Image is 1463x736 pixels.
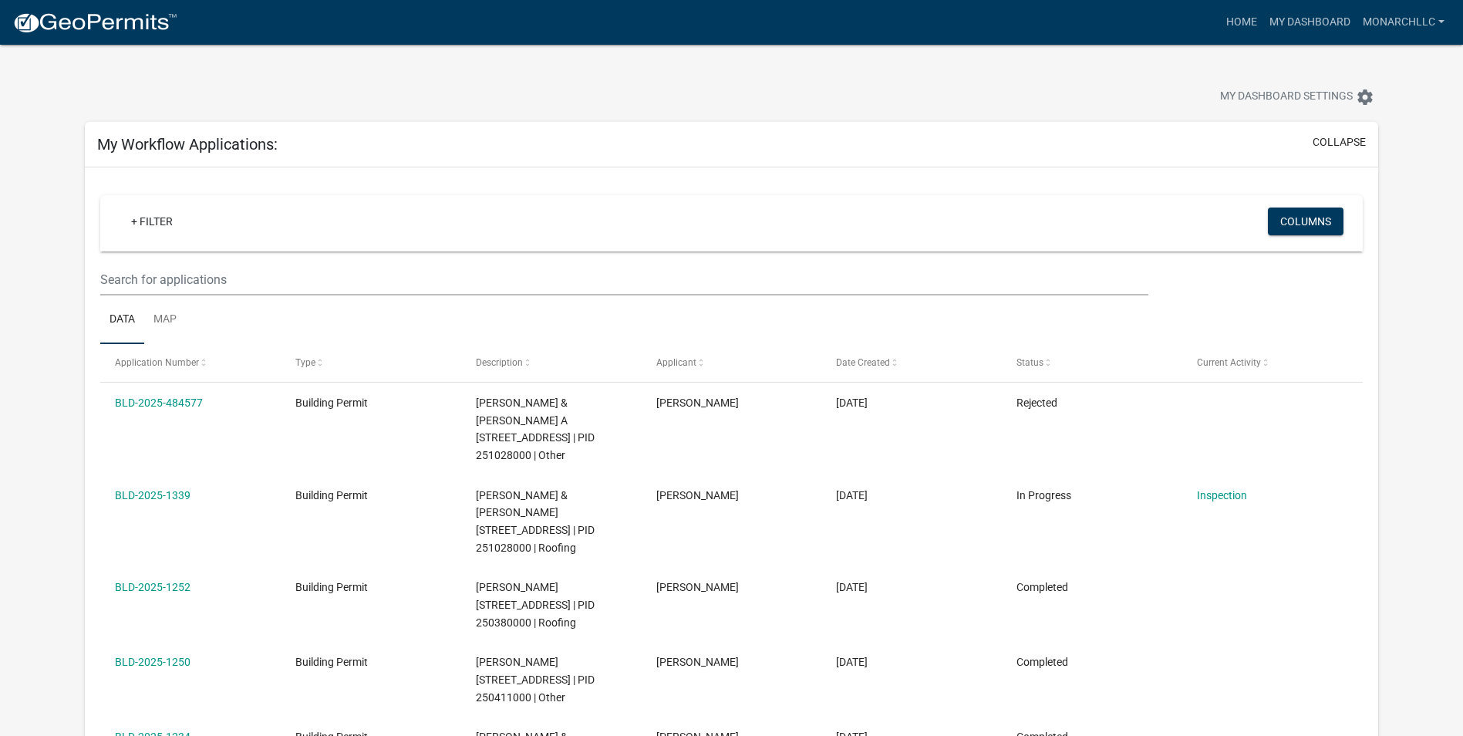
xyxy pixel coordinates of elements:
[1313,134,1366,150] button: collapse
[281,344,461,381] datatable-header-cell: Type
[1357,8,1451,37] a: MonarchLLC
[1197,489,1247,501] a: Inspection
[476,656,595,704] span: NIEBELING, LAURIE 705 2ND ST S, Houston County | PID 250411000 | Other
[836,489,868,501] span: 09/26/2025
[836,357,890,368] span: Date Created
[1197,357,1261,368] span: Current Activity
[1016,656,1068,668] span: Completed
[1263,8,1357,37] a: My Dashboard
[476,357,523,368] span: Description
[656,489,739,501] span: Skya Jandt
[295,397,368,409] span: Building Permit
[836,581,868,593] span: 05/28/2025
[97,135,278,154] h5: My Workflow Applications:
[641,344,821,381] datatable-header-cell: Applicant
[115,656,190,668] a: BLD-2025-1250
[295,581,368,593] span: Building Permit
[295,656,368,668] span: Building Permit
[100,295,144,345] a: Data
[115,489,190,501] a: BLD-2025-1339
[1016,357,1043,368] span: Status
[656,397,739,409] span: Skya Jandt
[656,656,739,668] span: Skya Jandt
[115,357,199,368] span: Application Number
[1208,82,1387,112] button: My Dashboard Settingssettings
[461,344,642,381] datatable-header-cell: Description
[119,208,185,235] a: + Filter
[144,295,186,345] a: Map
[1016,397,1057,409] span: Rejected
[836,397,868,409] span: 09/26/2025
[115,581,190,593] a: BLD-2025-1252
[1016,581,1068,593] span: Completed
[476,489,595,554] span: HOFFMAN, JASON & SHANNON 908 WILLOW ST, Houston County | PID 251028000 | Roofing
[836,656,868,668] span: 05/22/2025
[100,344,281,381] datatable-header-cell: Application Number
[1220,8,1263,37] a: Home
[1016,489,1071,501] span: In Progress
[821,344,1002,381] datatable-header-cell: Date Created
[295,357,315,368] span: Type
[1220,88,1353,106] span: My Dashboard Settings
[476,397,595,461] span: HOFFMAN,JASON L & SHANNON A 908 WILLOW ST, Houston County | PID 251028000 | Other
[1268,208,1343,235] button: Columns
[476,581,595,629] span: FINN, ISAAC 515 1ST ST S, Houston County | PID 250380000 | Roofing
[100,264,1148,295] input: Search for applications
[295,489,368,501] span: Building Permit
[656,581,739,593] span: Skya Jandt
[1356,88,1374,106] i: settings
[115,397,203,409] a: BLD-2025-484577
[656,357,696,368] span: Applicant
[1002,344,1182,381] datatable-header-cell: Status
[1182,344,1363,381] datatable-header-cell: Current Activity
